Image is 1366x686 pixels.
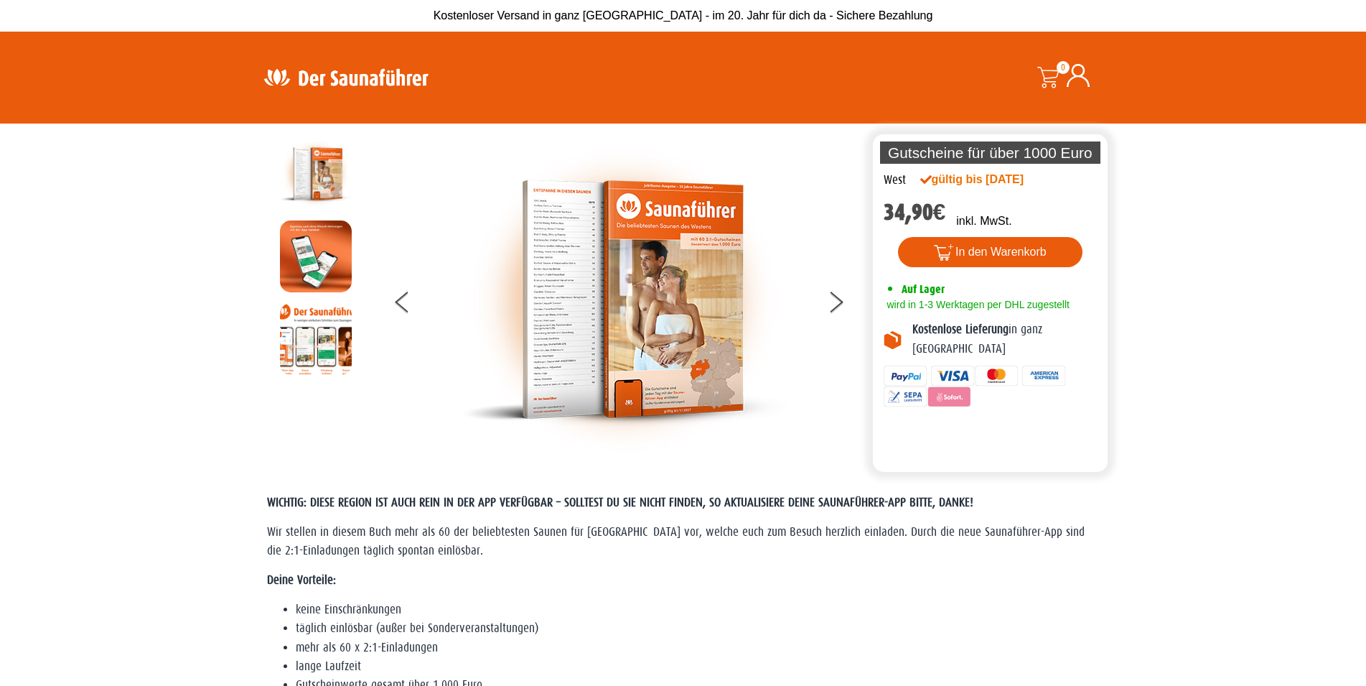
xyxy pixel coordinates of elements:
[296,639,1100,657] li: mehr als 60 x 2:1-Einladungen
[296,601,1100,619] li: keine Einschränkungen
[912,320,1098,358] p: in ganz [GEOGRAPHIC_DATA]
[267,496,973,509] span: WICHTIG: DIESE REGION IST AUCH REIN IN DER APP VERFÜGBAR – SOLLTEST DU SIE NICHT FINDEN, SO AKTUA...
[296,657,1100,676] li: lange Laufzeit
[462,138,785,461] img: der-saunafuehrer-2025-west
[912,323,1009,336] b: Kostenlose Lieferung
[296,619,1100,638] li: täglich einlösbar (außer bei Sonderveranstaltungen)
[884,171,906,190] div: West
[920,171,1055,188] div: gültig bis [DATE]
[267,573,336,587] strong: Deine Vorteile:
[280,303,352,375] img: Anleitung7tn
[884,299,1070,310] span: wird in 1-3 Werktagen per DHL zugestellt
[933,199,946,226] span: €
[280,138,352,210] img: der-saunafuehrer-2025-west
[280,221,352,292] img: MOCKUP-iPhone_regional
[880,142,1101,164] p: Gutscheine für über 1000 Euro
[1057,61,1070,74] span: 0
[267,525,1085,557] span: Wir stellen in diesem Buch mehr als 60 der beliebtesten Saunen für [GEOGRAPHIC_DATA] vor, welche ...
[898,237,1082,267] button: In den Warenkorb
[434,9,933,22] span: Kostenloser Versand in ganz [GEOGRAPHIC_DATA] - im 20. Jahr für dich da - Sichere Bezahlung
[884,199,946,226] bdi: 34,90
[902,282,945,296] span: Auf Lager
[956,213,1011,230] p: inkl. MwSt.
